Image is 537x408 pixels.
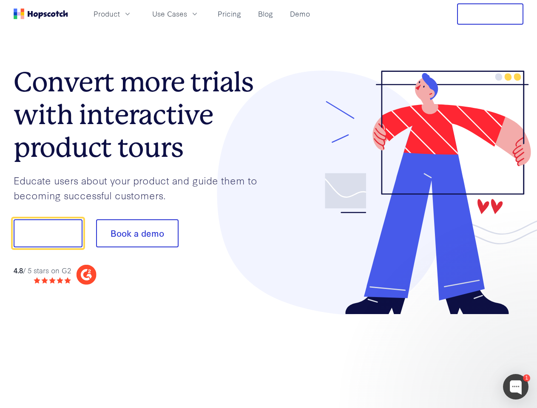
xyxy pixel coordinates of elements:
button: Show me! [14,219,82,247]
a: Pricing [214,7,244,21]
div: 1 [523,374,530,382]
h1: Convert more trials with interactive product tours [14,66,269,164]
button: Book a demo [96,219,179,247]
p: Educate users about your product and guide them to becoming successful customers. [14,173,269,202]
button: Product [88,7,137,21]
div: / 5 stars on G2 [14,265,71,276]
button: Use Cases [147,7,204,21]
a: Home [14,8,68,19]
a: Blog [255,7,276,21]
strong: 4.8 [14,265,23,275]
span: Product [94,8,120,19]
span: Use Cases [152,8,187,19]
a: Demo [287,7,313,21]
button: Free Trial [457,3,523,25]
